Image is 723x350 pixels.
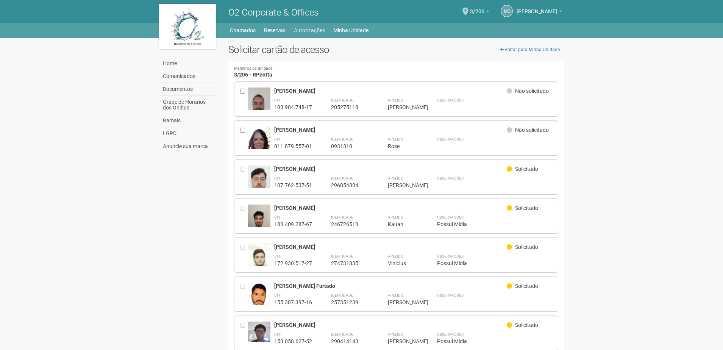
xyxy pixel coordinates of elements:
[437,260,553,267] div: Possui Mídia
[274,104,312,111] div: 103.904.748-17
[274,260,312,267] div: 172.930.517-27
[248,205,270,235] img: user.jpg
[517,1,557,14] span: Monica Guedes
[331,332,353,336] strong: Identidade
[274,322,507,328] div: [PERSON_NAME]
[274,176,281,180] strong: CPF
[248,87,270,128] img: user.jpg
[161,96,217,114] a: Grade de Horários dos Ônibus
[333,25,369,36] a: Minha Unidade
[274,254,281,258] strong: CPF
[161,140,217,153] a: Anuncie sua marca
[274,166,507,172] div: [PERSON_NAME]
[331,299,369,306] div: 257351239
[437,98,464,102] strong: Observações
[388,104,418,111] div: [PERSON_NAME]
[331,293,353,297] strong: Identidade
[388,143,418,150] div: Rose
[240,283,248,306] div: Entre em contato com a Aministração para solicitar o cancelamento ou 2a via
[274,127,507,133] div: [PERSON_NAME]
[161,127,217,140] a: LGPD
[331,182,369,189] div: 296854334
[248,283,270,314] img: user.jpg
[228,7,319,18] span: O2 Corporate & Offices
[234,67,559,78] h4: 3/206 - RPeotta
[274,283,507,289] div: [PERSON_NAME] Furtado
[331,260,369,267] div: 274731835
[515,127,549,133] span: Não solicitado
[274,244,507,250] div: [PERSON_NAME]
[496,44,564,55] a: Voltar para Minha Unidade
[274,87,507,94] div: [PERSON_NAME]
[161,57,217,70] a: Home
[437,137,464,141] strong: Observações
[248,244,270,273] img: user.jpg
[388,332,403,336] strong: Apelido
[437,254,464,258] strong: Observações
[240,244,248,267] div: Entre em contato com a Aministração para solicitar o cancelamento ou 2a via
[388,260,418,267] div: Vinicius
[331,137,353,141] strong: Identidade
[515,88,549,94] span: Não solicitado
[515,244,538,250] span: Solicitado
[274,332,281,336] strong: CPF
[388,176,403,180] strong: Apelido
[331,104,369,111] div: 205275118
[470,1,484,14] span: 3/206
[274,293,281,297] strong: CPF
[274,143,312,150] div: 011.879.557-01
[515,166,538,172] span: Solicitado
[240,322,248,345] div: Entre em contato com a Aministração para solicitar o cancelamento ou 2a via
[437,215,464,219] strong: Observações
[437,176,464,180] strong: Observações
[388,221,418,228] div: Kauan
[248,166,270,194] img: user.jpg
[388,293,403,297] strong: Apelido
[388,299,418,306] div: [PERSON_NAME]
[161,114,217,127] a: Ramais
[331,254,353,258] strong: Identidade
[274,338,312,345] div: 153.058.627-52
[161,83,217,96] a: Documentos
[274,221,312,228] div: 183.409.287-67
[248,322,270,342] img: user.jpg
[331,338,369,345] div: 290414143
[437,221,553,228] div: Possui Mídia
[274,205,507,211] div: [PERSON_NAME]
[274,182,312,189] div: 107.762.537-51
[228,44,564,55] h2: Solicitar cartão de acesso
[274,215,281,219] strong: CPF
[331,176,353,180] strong: Identidade
[515,283,538,289] span: Solicitado
[159,4,216,49] img: logo.jpg
[388,215,403,219] strong: Apelido
[331,215,353,219] strong: Identidade
[515,322,538,328] span: Solicitado
[388,137,403,141] strong: Apelido
[388,182,418,189] div: [PERSON_NAME]
[331,98,353,102] strong: Identidade
[274,299,312,306] div: 155.387.397-16
[515,205,538,211] span: Solicitado
[388,98,403,102] strong: Apelido
[240,166,248,189] div: Entre em contato com a Aministração para solicitar o cancelamento ou 2a via
[240,205,248,228] div: Entre em contato com a Aministração para solicitar o cancelamento ou 2a via
[331,143,369,150] div: 0931310
[388,254,403,258] strong: Apelido
[388,338,418,345] div: [PERSON_NAME]
[437,338,553,345] div: Possui Mídia
[274,137,281,141] strong: CPF
[501,5,513,17] a: MG
[294,25,325,36] a: Autorizações
[274,98,281,102] strong: CPF
[161,70,217,83] a: Comunicados
[230,25,256,36] a: Chamados
[248,127,270,156] img: user.jpg
[470,9,489,16] a: 3/206
[264,25,286,36] a: Reservas
[437,332,464,336] strong: Observações
[331,221,369,228] div: 246726513
[517,9,562,16] a: [PERSON_NAME]
[234,67,559,71] small: Membros da unidade
[437,293,464,297] strong: Observações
